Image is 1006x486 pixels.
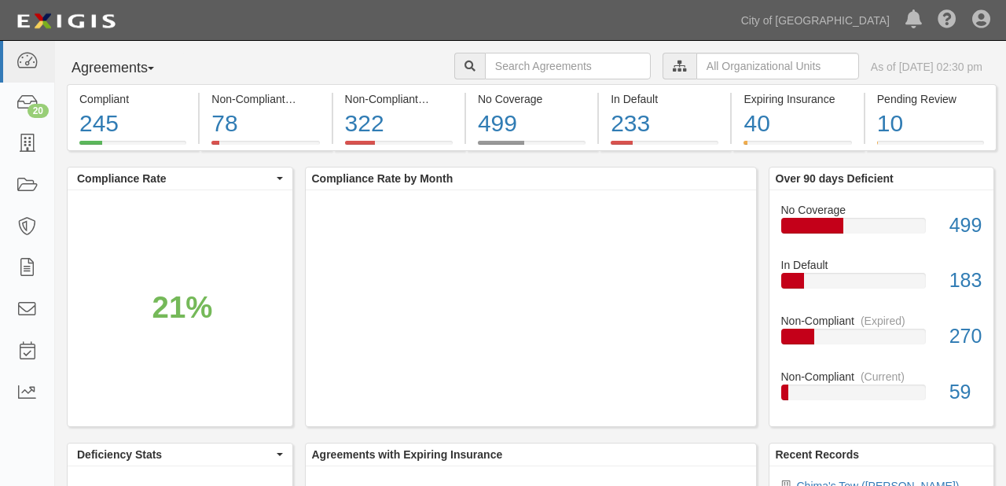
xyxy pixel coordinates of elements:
[743,107,851,141] div: 40
[776,172,894,185] b: Over 90 days Deficient
[211,91,319,107] div: Non-Compliant (Current)
[781,257,982,313] a: In Default183
[67,53,185,84] button: Agreements
[292,91,336,107] div: (Current)
[345,91,453,107] div: Non-Compliant (Expired)
[333,141,464,153] a: Non-Compliant(Expired)322
[12,7,120,35] img: logo-5460c22ac91f19d4615b14bd174203de0afe785f0fc80cf4dbbc73dc1793850b.png
[938,267,993,295] div: 183
[769,369,994,385] div: Non-Compliant
[733,5,898,36] a: City of [GEOGRAPHIC_DATA]
[466,141,597,153] a: No Coverage499
[28,104,49,118] div: 20
[312,448,503,461] b: Agreements with Expiring Insurance
[485,53,651,79] input: Search Agreements
[211,107,319,141] div: 78
[877,107,984,141] div: 10
[68,168,292,190] button: Compliance Rate
[152,285,213,329] div: 21%
[312,172,453,185] b: Compliance Rate by Month
[781,369,982,413] a: Non-Compliant(Current)59
[599,141,730,153] a: In Default233
[938,212,993,240] div: 499
[67,141,198,153] a: Compliant245
[79,91,186,107] div: Compliant
[611,107,718,141] div: 233
[68,444,292,466] button: Deficiency Stats
[781,202,982,258] a: No Coverage499
[478,91,586,107] div: No Coverage
[769,313,994,329] div: Non-Compliant
[938,378,993,407] div: 59
[769,202,994,218] div: No Coverage
[861,369,905,385] div: (Current)
[611,91,718,107] div: In Default
[200,141,331,153] a: Non-Compliant(Current)78
[769,257,994,273] div: In Default
[424,91,469,107] div: (Expired)
[865,141,997,153] a: Pending Review10
[877,91,984,107] div: Pending Review
[696,53,859,79] input: All Organizational Units
[861,313,905,329] div: (Expired)
[732,141,863,153] a: Expiring Insurance40
[77,171,273,186] span: Compliance Rate
[345,107,453,141] div: 322
[478,107,586,141] div: 499
[79,107,186,141] div: 245
[776,448,860,461] b: Recent Records
[938,11,956,30] i: Help Center - Complianz
[871,59,982,75] div: As of [DATE] 02:30 pm
[743,91,851,107] div: Expiring Insurance
[781,313,982,369] a: Non-Compliant(Expired)270
[77,447,273,462] span: Deficiency Stats
[938,322,993,351] div: 270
